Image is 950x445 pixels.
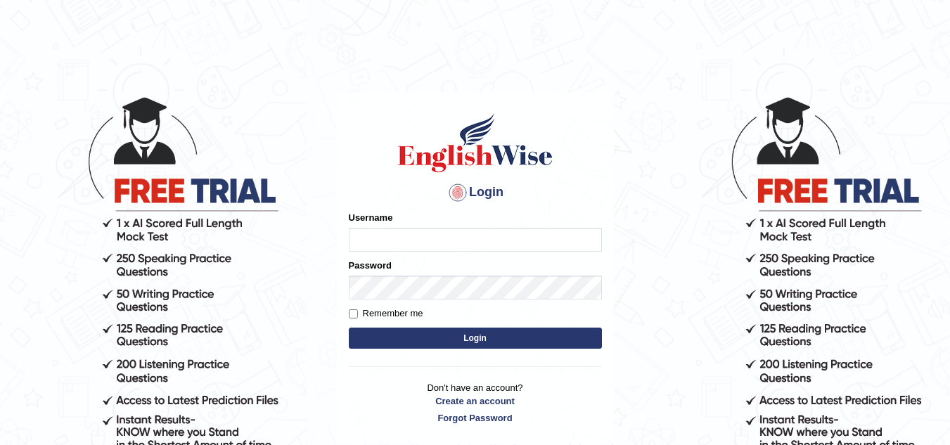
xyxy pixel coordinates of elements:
[395,111,556,174] img: Logo of English Wise sign in for intelligent practice with AI
[349,309,358,318] input: Remember me
[349,328,602,349] button: Login
[349,259,392,272] label: Password
[349,211,393,224] label: Username
[349,181,602,204] h4: Login
[349,411,602,425] a: Forgot Password
[349,381,602,425] p: Don't have an account?
[349,394,602,408] a: Create an account
[349,307,423,321] label: Remember me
